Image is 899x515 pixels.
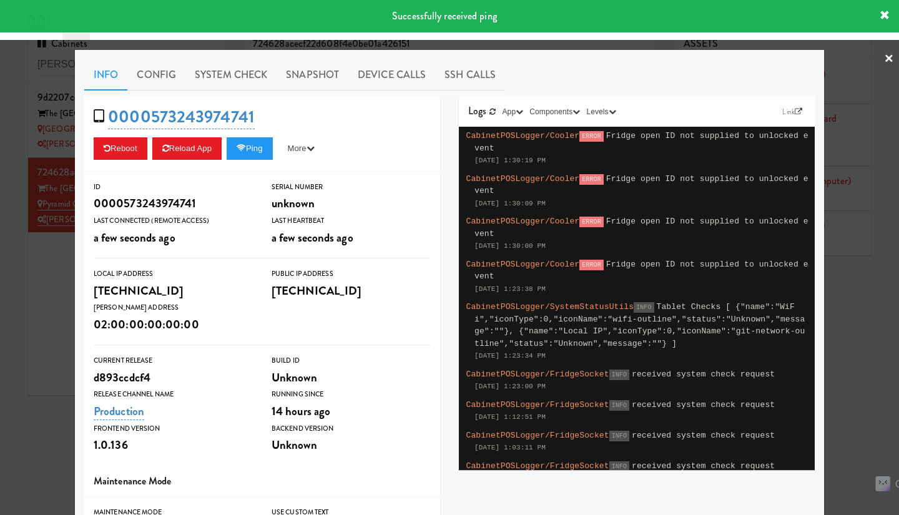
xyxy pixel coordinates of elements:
[272,355,431,367] div: Build Id
[185,59,277,91] a: System Check
[468,104,486,118] span: Logs
[94,367,253,388] div: d893ccdcf4
[84,59,127,91] a: Info
[579,217,604,227] span: ERROR
[474,383,546,390] span: [DATE] 1:23:00 PM
[499,105,527,118] button: App
[94,193,253,214] div: 0000573243974741
[392,9,497,23] span: Successfully received ping
[94,137,147,160] button: Reboot
[272,434,431,456] div: Unknown
[272,181,431,194] div: Serial Number
[272,403,330,419] span: 14 hours ago
[526,105,583,118] button: Components
[466,260,580,269] span: CabinetPOSLogger/Cooler
[466,131,580,140] span: CabinetPOSLogger/Cooler
[272,268,431,280] div: Public IP Address
[474,285,546,293] span: [DATE] 1:23:38 PM
[632,370,775,379] span: received system check request
[94,302,253,314] div: [PERSON_NAME] Address
[466,174,580,184] span: CabinetPOSLogger/Cooler
[579,174,604,185] span: ERROR
[474,174,808,196] span: Fridge open ID not supplied to unlocked event
[94,403,144,420] a: Production
[94,423,253,435] div: Frontend Version
[94,314,253,335] div: 02:00:00:00:00:00
[474,352,546,360] span: [DATE] 1:23:34 PM
[272,280,431,302] div: [TECHNICAL_ID]
[466,400,609,410] span: CabinetPOSLogger/FridgeSocket
[94,280,253,302] div: [TECHNICAL_ID]
[94,388,253,401] div: Release Channel Name
[466,302,634,311] span: CabinetPOSLogger/SystemStatusUtils
[466,217,580,226] span: CabinetPOSLogger/Cooler
[632,461,775,471] span: received system check request
[127,59,185,91] a: Config
[474,131,808,153] span: Fridge open ID not supplied to unlocked event
[474,260,808,282] span: Fridge open ID not supplied to unlocked event
[94,268,253,280] div: Local IP Address
[583,105,619,118] button: Levels
[272,193,431,214] div: unknown
[474,413,546,421] span: [DATE] 1:12:51 PM
[94,355,253,367] div: Current Release
[466,431,609,440] span: CabinetPOSLogger/FridgeSocket
[152,137,222,160] button: Reload App
[474,444,546,451] span: [DATE] 1:03:11 PM
[632,400,775,410] span: received system check request
[94,434,253,456] div: 1.0.136
[272,388,431,401] div: Running Since
[278,137,325,160] button: More
[579,131,604,142] span: ERROR
[474,302,805,348] span: Tablet Checks [ {"name":"WiFi","iconType":0,"iconName":"wifi-outline","status":"Unknown","message...
[474,200,546,207] span: [DATE] 1:30:09 PM
[609,400,629,411] span: INFO
[272,367,431,388] div: Unknown
[466,370,609,379] span: CabinetPOSLogger/FridgeSocket
[108,105,255,129] a: 0000573243974741
[277,59,348,91] a: Snapshot
[632,431,775,440] span: received system check request
[779,105,805,118] a: Link
[634,302,654,313] span: INFO
[609,370,629,380] span: INFO
[94,229,175,246] span: a few seconds ago
[474,242,546,250] span: [DATE] 1:30:00 PM
[94,215,253,227] div: Last Connected (Remote Access)
[94,181,253,194] div: ID
[579,260,604,270] span: ERROR
[609,431,629,441] span: INFO
[94,474,172,488] span: Maintenance Mode
[272,423,431,435] div: Backend Version
[474,217,808,238] span: Fridge open ID not supplied to unlocked event
[609,461,629,472] span: INFO
[466,461,609,471] span: CabinetPOSLogger/FridgeSocket
[474,157,546,164] span: [DATE] 1:30:19 PM
[348,59,435,91] a: Device Calls
[272,229,353,246] span: a few seconds ago
[227,137,273,160] button: Ping
[435,59,505,91] a: SSH Calls
[884,40,894,79] a: ×
[272,215,431,227] div: Last Heartbeat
